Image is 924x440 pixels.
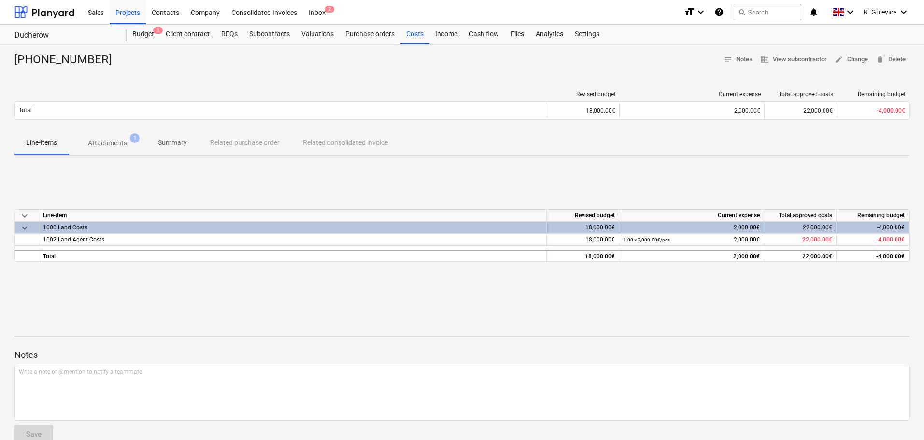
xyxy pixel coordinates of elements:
[160,25,215,44] a: Client contract
[127,25,160,44] div: Budget
[215,25,243,44] a: RFQs
[837,210,909,222] div: Remaining budget
[19,106,32,114] p: Total
[19,210,30,222] span: keyboard_arrow_down
[764,103,837,118] div: 22,000.00€
[898,6,910,18] i: keyboard_arrow_down
[243,25,296,44] a: Subcontracts
[760,54,827,65] span: View subcontractor
[624,91,761,98] div: Current expense
[841,91,906,98] div: Remaining budget
[623,234,760,246] div: 2,000.00€
[876,236,905,243] span: -4,000.00€
[876,394,924,440] iframe: Chat Widget
[760,55,769,64] span: business
[756,52,831,67] button: View subcontractor
[624,107,760,114] div: 2,000.00€
[39,250,547,262] div: Total
[547,103,619,118] div: 18,000.00€
[809,6,819,18] i: notifications
[400,25,429,44] a: Costs
[619,210,764,222] div: Current expense
[340,25,400,44] a: Purchase orders
[877,107,905,114] span: -4,000.00€
[19,222,30,234] span: keyboard_arrow_down
[547,222,619,234] div: 18,000.00€
[623,251,760,263] div: 2,000.00€
[864,8,897,16] span: K. Gulevica
[623,222,760,234] div: 2,000.00€
[764,250,837,262] div: 22,000.00€
[734,4,801,20] button: Search
[876,54,906,65] span: Delete
[429,25,463,44] a: Income
[764,210,837,222] div: Total approved costs
[43,236,104,243] span: 1002 Land Agent Costs
[43,222,542,233] div: 1000 Land Costs
[547,210,619,222] div: Revised budget
[130,133,140,143] span: 1
[88,138,127,148] p: Attachments
[695,6,707,18] i: keyboard_arrow_down
[683,6,695,18] i: format_size
[158,138,187,148] p: Summary
[802,236,832,243] span: 22,000.00€
[26,138,57,148] p: Line-items
[325,6,334,13] span: 2
[835,54,868,65] span: Change
[296,25,340,44] a: Valuations
[714,6,724,18] i: Knowledge base
[153,27,163,34] span: 1
[768,91,833,98] div: Total approved costs
[835,55,843,64] span: edit
[14,30,115,41] div: Ducherow
[623,237,670,242] small: 1.00 × 2,000.00€ / pcs
[831,52,872,67] button: Change
[39,210,547,222] div: Line-item
[463,25,505,44] a: Cash flow
[837,250,909,262] div: -4,000.00€
[738,8,746,16] span: search
[547,234,619,246] div: 18,000.00€
[569,25,605,44] a: Settings
[844,6,856,18] i: keyboard_arrow_down
[872,52,910,67] button: Delete
[764,222,837,234] div: 22,000.00€
[876,55,884,64] span: delete
[127,25,160,44] a: Budget1
[547,250,619,262] div: 18,000.00€
[14,349,910,361] p: Notes
[724,55,732,64] span: notes
[530,25,569,44] a: Analytics
[551,91,616,98] div: Revised budget
[724,54,753,65] span: Notes
[14,52,119,68] div: [PHONE_NUMBER]
[837,222,909,234] div: -4,000.00€
[720,52,756,67] button: Notes
[505,25,530,44] a: Files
